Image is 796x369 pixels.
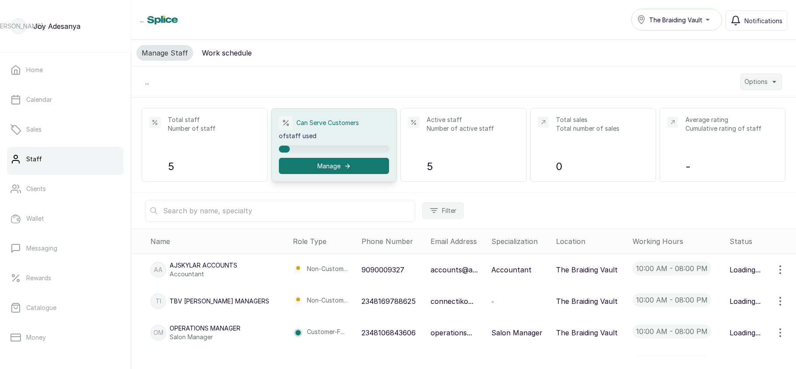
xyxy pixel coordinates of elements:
div: Phone Number [362,236,424,247]
p: Total number of sales [556,124,649,133]
div: Loading... [730,265,761,275]
p: TBV [PERSON_NAME] Managers [170,297,269,306]
p: Customer-F... [307,327,344,338]
p: Sales [26,125,42,134]
p: OM [153,328,163,337]
p: 2348106843606 [362,327,416,338]
p: Operations Manager [170,324,240,333]
p: 5 [168,159,261,174]
p: Active staff [427,115,519,124]
p: Calendar [26,95,52,104]
span: The Braiding Vault [649,15,702,24]
p: Total sales [556,115,649,124]
p: Non-Custom... [307,296,348,306]
p: AJSkylar Accounts [170,261,237,270]
p: The Braiding Vault [556,327,618,338]
div: ... [140,15,235,24]
p: Accountant [170,270,237,278]
p: Clients [26,184,46,193]
a: Messaging [7,236,124,261]
button: Work schedule [197,45,257,61]
div: Specialization [491,236,549,247]
div: Working Hours [633,236,723,247]
div: Email Address [431,236,484,247]
p: Number of staff [168,124,261,133]
p: Home [26,66,43,74]
p: 10:00 am - 08:00 pm [633,293,711,307]
p: Wallet [26,214,44,223]
p: Money [26,333,46,342]
button: The Braiding Vault [631,9,722,31]
p: Number of active staff [427,124,519,133]
a: Clients [7,177,124,201]
p: TI [156,297,161,306]
p: 10:00 am - 08:00 pm [633,261,711,275]
p: Rewards [26,274,51,282]
span: Options [744,77,768,86]
p: 10:00 am - 08:00 pm [633,324,711,338]
p: Non-Custom... [307,265,348,275]
a: Money [7,325,124,350]
a: Home [7,58,124,82]
a: Sales [7,117,124,142]
p: Can Serve Customers [296,118,359,127]
p: operations... [431,327,472,338]
div: Role Type [293,236,355,247]
p: The Braiding Vault [556,296,618,306]
p: AA [154,265,163,274]
p: Cumulative rating of staff [685,124,778,133]
div: Name [150,236,286,247]
p: 2348169788625 [362,296,416,306]
input: Search by name, specialty [145,200,415,222]
p: accounts@a... [431,265,478,275]
div: Loading... [730,327,761,338]
p: Salon Manager [491,327,542,338]
div: Status [730,236,793,247]
a: Rewards [7,266,124,290]
p: 5 [427,159,519,174]
div: ... [131,66,796,97]
p: - [685,159,778,174]
span: Notifications [744,16,782,25]
p: Total staff [168,115,261,124]
p: Messaging [26,244,57,253]
p: The Braiding Vault [556,265,618,275]
a: Wallet [7,206,124,231]
a: Staff [7,147,124,171]
p: 9090009327 [362,265,404,275]
p: Salon Manager [170,333,240,341]
button: Filter [422,202,464,219]
p: of staff used [279,132,389,140]
p: 0 [556,159,649,174]
button: Manage [279,158,389,174]
a: Catalogue [7,296,124,320]
div: Loading... [730,296,761,306]
p: Joy Adesanya [33,21,80,31]
p: Average rating [685,115,778,124]
p: Catalogue [26,303,56,312]
span: Filter [442,206,456,215]
p: Accountant [491,265,532,275]
a: Calendar [7,87,124,112]
button: Notifications [726,10,787,31]
p: Staff [26,155,42,164]
button: Options [740,73,782,90]
button: Manage Staff [136,45,193,61]
div: Location [556,236,626,247]
span: - [491,298,494,305]
p: connectiko... [431,296,473,306]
